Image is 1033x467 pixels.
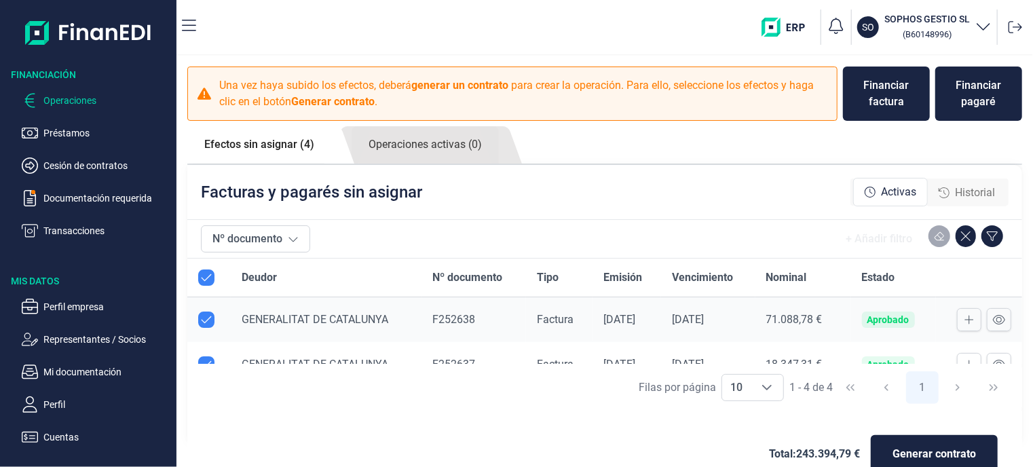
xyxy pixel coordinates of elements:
p: Representantes / Socios [43,331,171,348]
div: All items selected [198,269,214,286]
div: Activas [853,178,928,206]
h3: SOPHOS GESTIO SL [884,12,970,26]
span: Activas [881,184,916,200]
button: Préstamos [22,125,171,141]
div: Row Unselected null [198,356,214,373]
span: Generar contrato [893,446,976,462]
p: Documentación requerida [43,190,171,206]
p: Mi documentación [43,364,171,380]
span: Tipo [537,269,559,286]
button: Page 1 [906,371,939,404]
button: SOSOPHOS GESTIO SL (B60148996) [857,12,992,42]
div: Financiar factura [854,77,919,110]
button: Next Page [941,371,974,404]
button: Operaciones [22,92,171,109]
p: SO [862,20,874,34]
small: Copiar cif [903,29,952,39]
p: Operaciones [43,92,171,109]
button: Perfil [22,396,171,413]
a: Operaciones activas (0) [352,126,499,164]
button: Documentación requerida [22,190,171,206]
span: Nominal [766,269,807,286]
b: generar un contrato [411,79,508,92]
span: GENERALITAT DE CATALUNYA [242,313,388,326]
span: Nº documento [433,269,503,286]
img: Logo de aplicación [25,11,152,54]
div: [DATE] [672,358,745,371]
button: Cesión de contratos [22,157,171,174]
button: Perfil empresa [22,299,171,315]
button: Nº documento [201,225,310,253]
button: Representantes / Socios [22,331,171,348]
button: Last Page [977,371,1010,404]
span: Estado [862,269,895,286]
p: Cesión de contratos [43,157,171,174]
p: Transacciones [43,223,171,239]
button: Cuentas [22,429,171,445]
p: Cuentas [43,429,171,445]
div: Historial [928,179,1006,206]
b: Generar contrato [291,95,375,108]
div: Filas por página [639,379,716,396]
span: 1 - 4 de 4 [789,382,833,393]
span: F252638 [433,313,476,326]
p: Préstamos [43,125,171,141]
span: Deudor [242,269,277,286]
div: Choose [751,375,783,400]
p: Perfil empresa [43,299,171,315]
span: GENERALITAT DE CATALUNYA [242,358,388,371]
div: Aprobado [867,359,909,370]
p: Perfil [43,396,171,413]
span: Emisión [603,269,642,286]
div: Financiar pagaré [946,77,1011,110]
div: [DATE] [672,313,745,326]
div: [DATE] [603,313,650,326]
span: Factura [537,313,574,326]
button: Financiar factura [843,67,930,121]
button: Previous Page [870,371,903,404]
span: Historial [955,185,995,201]
div: Row Unselected null [198,312,214,328]
button: First Page [834,371,867,404]
a: Efectos sin asignar (4) [187,126,331,163]
p: Una vez haya subido los efectos, deberá para crear la operación. Para ello, seleccione los efecto... [219,77,829,110]
span: Total: 243.394,79 € [769,446,860,462]
div: [DATE] [603,358,650,371]
div: 71.088,78 € [766,313,840,326]
button: Mi documentación [22,364,171,380]
div: 18.347,31 € [766,358,840,371]
span: Factura [537,358,574,371]
div: Aprobado [867,314,909,325]
p: Facturas y pagarés sin asignar [201,181,422,203]
img: erp [762,18,815,37]
button: Financiar pagaré [935,67,1022,121]
span: F252637 [433,358,476,371]
button: Transacciones [22,223,171,239]
span: Vencimiento [672,269,733,286]
span: 10 [722,375,751,400]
